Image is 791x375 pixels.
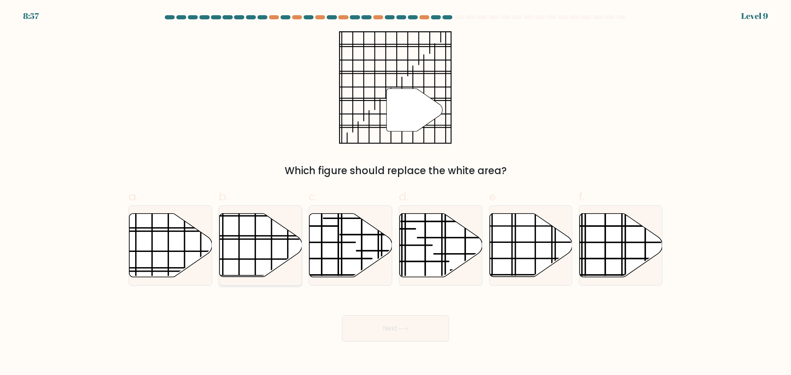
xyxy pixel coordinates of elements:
[133,163,658,178] div: Which figure should replace the white area?
[219,189,229,205] span: b.
[489,189,498,205] span: e.
[129,189,138,205] span: a.
[342,315,449,342] button: Next
[23,10,39,22] div: 8:57
[309,189,318,205] span: c.
[741,10,768,22] div: Level 9
[579,189,585,205] span: f.
[387,89,443,131] g: "
[399,189,409,205] span: d.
